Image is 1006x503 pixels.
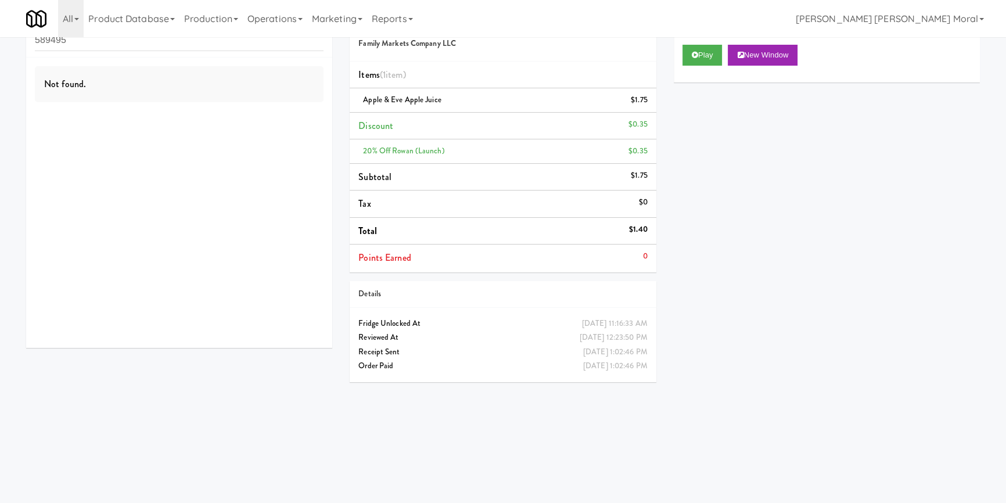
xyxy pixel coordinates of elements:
[358,345,647,360] div: Receipt Sent
[358,317,647,331] div: Fridge Unlocked At
[638,195,647,210] div: $0
[629,222,648,237] div: $1.40
[643,249,648,264] div: 0
[728,45,797,66] button: New Window
[363,94,441,105] span: Apple & Eve Apple Juice
[358,224,377,238] span: Total
[358,170,391,184] span: Subtotal
[631,93,648,107] div: $1.75
[358,287,647,301] div: Details
[380,68,406,81] span: (1 )
[628,117,648,132] div: $0.35
[582,317,648,331] div: [DATE] 11:16:33 AM
[358,68,405,81] span: Items
[35,30,324,51] input: Search vision orders
[44,77,86,91] span: Not found.
[358,330,647,345] div: Reviewed At
[358,251,411,264] span: Points Earned
[580,330,648,345] div: [DATE] 12:23:50 PM
[386,68,403,81] ng-pluralize: item
[358,197,371,210] span: Tax
[358,359,647,373] div: Order Paid
[583,359,648,373] div: [DATE] 1:02:46 PM
[631,168,648,183] div: $1.75
[363,145,444,156] span: 20% Off Rowan (launch)
[358,119,393,132] span: Discount
[628,144,648,159] div: $0.35
[583,345,648,360] div: [DATE] 1:02:46 PM
[358,39,647,48] h5: Family Markets Company LLC
[26,9,46,29] img: Micromart
[682,45,723,66] button: Play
